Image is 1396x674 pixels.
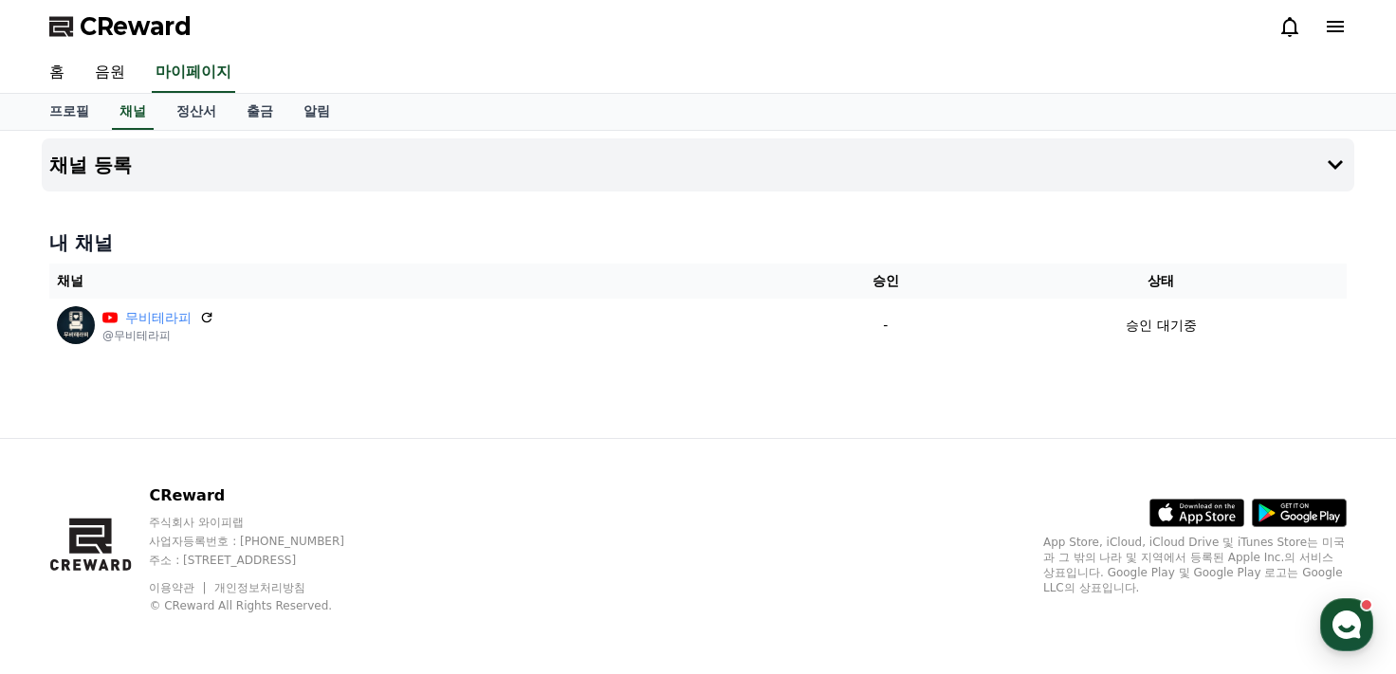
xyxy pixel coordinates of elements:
a: 마이페이지 [152,53,235,93]
a: 홈 [34,53,80,93]
a: 음원 [80,53,140,93]
th: 상태 [976,264,1347,299]
p: 주소 : [STREET_ADDRESS] [149,553,380,568]
p: CReward [149,484,380,507]
p: 주식회사 와이피랩 [149,515,380,530]
th: 승인 [796,264,976,299]
a: 정산서 [161,94,231,130]
p: - [803,316,968,336]
button: 채널 등록 [42,138,1354,191]
a: CReward [49,11,192,42]
a: 채널 [112,94,154,130]
p: 승인 대기중 [1126,316,1196,336]
p: © CReward All Rights Reserved. [149,598,380,613]
a: 출금 [231,94,288,130]
p: @무비테라피 [102,328,214,343]
a: 프로필 [34,94,104,130]
a: 개인정보처리방침 [214,581,305,594]
span: CReward [80,11,192,42]
a: 알림 [288,94,345,130]
a: 이용약관 [149,581,209,594]
a: 무비테라피 [125,308,192,328]
h4: 내 채널 [49,229,1347,256]
p: App Store, iCloud, iCloud Drive 및 iTunes Store는 미국과 그 밖의 나라 및 지역에서 등록된 Apple Inc.의 서비스 상표입니다. Goo... [1043,535,1347,595]
h4: 채널 등록 [49,155,132,175]
th: 채널 [49,264,796,299]
p: 사업자등록번호 : [PHONE_NUMBER] [149,534,380,549]
img: 무비테라피 [57,306,95,344]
